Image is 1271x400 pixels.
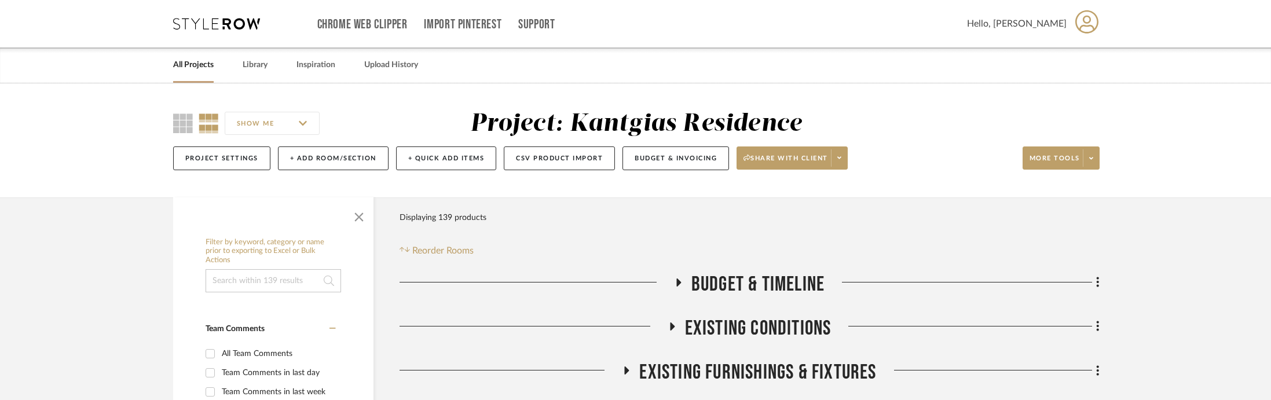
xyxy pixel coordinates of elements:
[222,364,333,382] div: Team Comments in last day
[691,272,825,297] span: Budget & Timeline
[206,269,341,292] input: Search within 139 results
[278,146,389,170] button: + Add Room/Section
[1023,146,1100,170] button: More tools
[243,57,268,73] a: Library
[364,57,418,73] a: Upload History
[173,146,270,170] button: Project Settings
[400,206,486,229] div: Displaying 139 products
[1030,154,1080,171] span: More tools
[396,146,497,170] button: + Quick Add Items
[400,244,474,258] button: Reorder Rooms
[470,112,802,136] div: Project: Kantgias Residence
[639,360,876,385] span: Existing Furnishings & Fixtures
[222,344,333,363] div: All Team Comments
[622,146,729,170] button: Budget & Invoicing
[347,203,371,226] button: Close
[737,146,848,170] button: Share with client
[317,20,408,30] a: Chrome Web Clipper
[743,154,828,171] span: Share with client
[412,244,474,258] span: Reorder Rooms
[424,20,501,30] a: Import Pinterest
[967,17,1067,31] span: Hello, [PERSON_NAME]
[685,316,832,341] span: Existing Conditions
[504,146,615,170] button: CSV Product Import
[206,325,265,333] span: Team Comments
[518,20,555,30] a: Support
[173,57,214,73] a: All Projects
[206,238,341,265] h6: Filter by keyword, category or name prior to exporting to Excel or Bulk Actions
[296,57,335,73] a: Inspiration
